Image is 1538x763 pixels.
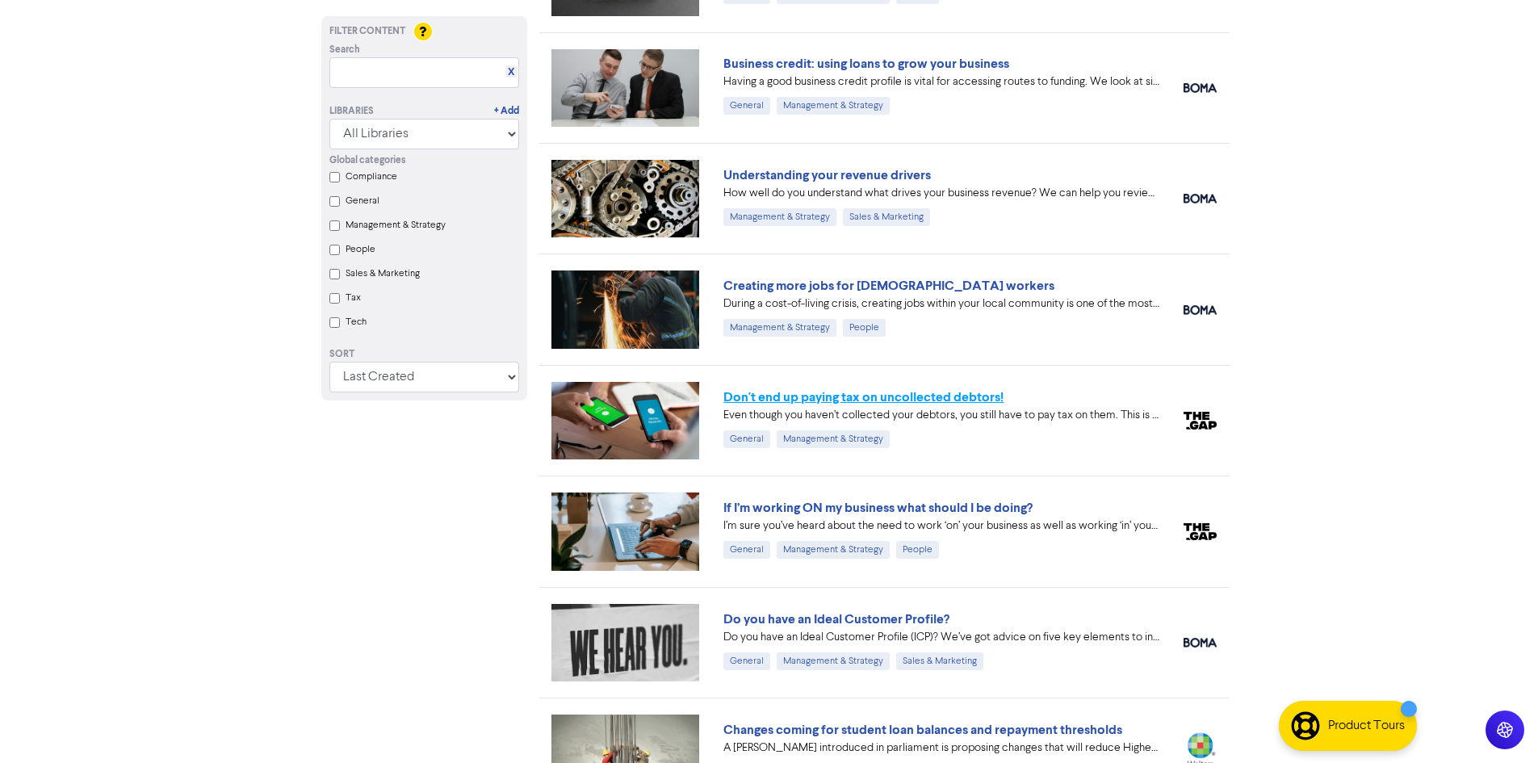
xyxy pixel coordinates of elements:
[494,104,519,119] a: + Add
[346,266,420,281] label: Sales & Marketing
[723,73,1159,90] div: Having a good business credit profile is vital for accessing routes to funding. We look at six di...
[723,319,836,337] div: Management & Strategy
[329,104,374,119] div: Libraries
[723,407,1159,424] div: Even though you haven’t collected your debtors, you still have to pay tax on them. This is becaus...
[723,722,1122,738] a: Changes coming for student loan balances and repayment thresholds
[723,278,1054,294] a: Creating more jobs for [DEMOGRAPHIC_DATA] workers
[723,56,1009,72] a: Business credit: using loans to grow your business
[723,611,949,627] a: Do you have an Ideal Customer Profile?
[346,242,375,257] label: People
[508,66,514,78] a: X
[723,430,770,448] div: General
[723,389,1004,405] a: Don't end up paying tax on uncollected debtors!
[723,500,1033,516] a: If I’m working ON my business what should I be doing?
[777,97,890,115] div: Management & Strategy
[843,208,930,226] div: Sales & Marketing
[1184,305,1217,315] img: boma
[723,296,1159,312] div: During a cost-of-living crisis, creating jobs within your local community is one of the most impo...
[896,652,983,670] div: Sales & Marketing
[346,315,367,329] label: Tech
[723,167,931,183] a: Understanding your revenue drivers
[329,347,519,362] div: Sort
[1184,638,1217,648] img: boma
[723,740,1159,757] div: A Bill introduced in parliament is proposing changes that will reduce Higher Education Loan Progr...
[723,541,770,559] div: General
[723,629,1159,646] div: Do you have an Ideal Customer Profile (ICP)? We’ve got advice on five key elements to include in ...
[777,541,890,559] div: Management & Strategy
[1184,412,1217,430] img: thegap
[329,153,519,168] div: Global categories
[346,170,397,184] label: Compliance
[1184,523,1217,541] img: thegap
[329,24,519,39] div: Filter Content
[723,208,836,226] div: Management & Strategy
[843,319,886,337] div: People
[723,97,770,115] div: General
[346,218,446,233] label: Management & Strategy
[777,652,890,670] div: Management & Strategy
[346,194,379,208] label: General
[723,185,1159,202] div: How well do you understand what drives your business revenue? We can help you review your numbers...
[1184,194,1217,203] img: boma_accounting
[777,430,890,448] div: Management & Strategy
[329,43,360,57] span: Search
[346,291,361,305] label: Tax
[723,518,1159,535] div: I’m sure you’ve heard about the need to work ‘on’ your business as well as working ‘in’ your busi...
[1184,83,1217,93] img: boma
[896,541,939,559] div: People
[723,652,770,670] div: General
[1457,685,1538,763] iframe: Chat Widget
